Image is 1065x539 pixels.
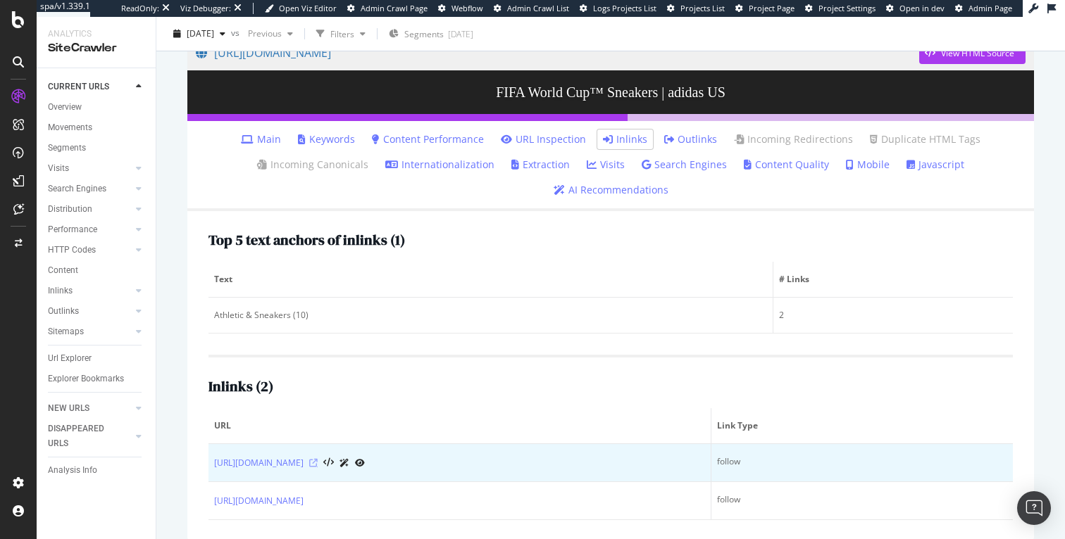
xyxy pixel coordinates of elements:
[48,304,79,319] div: Outlinks
[919,42,1026,64] button: View HTML Source
[48,263,146,278] a: Content
[717,419,1004,432] span: Link Type
[298,132,355,146] a: Keywords
[48,80,109,94] div: CURRENT URLS
[404,28,444,40] span: Segments
[242,27,282,39] span: Previous
[48,120,146,135] a: Movements
[779,309,1007,322] div: 2
[48,243,132,258] a: HTTP Codes
[48,372,124,386] div: Explorer Bookmarks
[48,40,144,56] div: SiteCrawler
[603,132,647,146] a: Inlinks
[48,141,146,156] a: Segments
[48,284,132,298] a: Inlinks
[48,161,132,176] a: Visits
[214,456,304,470] a: [URL][DOMAIN_NAME]
[361,3,428,13] span: Admin Crawl Page
[48,324,84,339] div: Sitemaps
[214,273,764,286] span: Text
[48,463,97,478] div: Analysis Info
[48,161,69,176] div: Visits
[711,482,1013,520] td: follow
[779,273,1004,286] span: # Links
[507,3,569,13] span: Admin Crawl List
[196,35,919,70] a: [URL][DOMAIN_NAME]
[48,263,78,278] div: Content
[48,421,132,451] a: DISAPPEARED URLS
[208,232,405,248] h2: Top 5 text anchors of inlinks ( 1 )
[121,3,159,14] div: ReadOnly:
[593,3,656,13] span: Logs Projects List
[48,243,96,258] div: HTTP Codes
[749,3,795,13] span: Project Page
[347,3,428,14] a: Admin Crawl Page
[438,3,483,14] a: Webflow
[214,419,702,432] span: URL
[711,444,1013,482] td: follow
[48,202,132,217] a: Distribution
[48,324,132,339] a: Sitemaps
[279,3,337,13] span: Open Viz Editor
[257,158,368,172] a: Incoming Canonicals
[448,28,473,40] div: [DATE]
[511,158,570,172] a: Extraction
[187,70,1034,114] h3: FIFA World Cup™ Sneakers | adidas US
[265,3,337,14] a: Open Viz Editor
[48,372,146,386] a: Explorer Bookmarks
[886,3,945,14] a: Open in dev
[48,141,86,156] div: Segments
[241,132,281,146] a: Main
[734,132,853,146] a: Incoming Redirections
[48,182,132,196] a: Search Engines
[323,458,334,468] button: View HTML Source
[48,351,146,366] a: Url Explorer
[355,455,365,470] a: URL Inspection
[48,401,132,416] a: NEW URLS
[680,3,725,13] span: Projects List
[48,463,146,478] a: Analysis Info
[48,401,89,416] div: NEW URLS
[383,23,479,45] button: Segments[DATE]
[372,132,484,146] a: Content Performance
[208,379,273,394] h2: Inlinks ( 2 )
[48,80,132,94] a: CURRENT URLS
[735,3,795,14] a: Project Page
[899,3,945,13] span: Open in dev
[48,202,92,217] div: Distribution
[309,459,318,467] a: Visit Online Page
[664,132,717,146] a: Outlinks
[168,23,231,45] button: [DATE]
[48,182,106,196] div: Search Engines
[451,3,483,13] span: Webflow
[48,120,92,135] div: Movements
[870,132,980,146] a: Duplicate HTML Tags
[48,421,119,451] div: DISAPPEARED URLS
[907,158,964,172] a: Javascript
[180,3,231,14] div: Viz Debugger:
[311,23,371,45] button: Filters
[330,27,354,39] div: Filters
[214,309,767,322] div: Athletic & Sneakers (10)
[744,158,829,172] a: Content Quality
[941,47,1014,59] div: View HTML Source
[818,3,876,13] span: Project Settings
[1017,491,1051,525] div: Open Intercom Messenger
[846,158,890,172] a: Mobile
[969,3,1012,13] span: Admin Page
[231,26,242,38] span: vs
[385,158,494,172] a: Internationalization
[48,222,97,237] div: Performance
[48,28,144,40] div: Analytics
[48,222,132,237] a: Performance
[48,351,92,366] div: Url Explorer
[187,27,214,39] span: 2025 Oct. 1st
[214,494,304,508] a: [URL][DOMAIN_NAME]
[48,304,132,319] a: Outlinks
[580,3,656,14] a: Logs Projects List
[340,455,349,470] a: AI Url Details
[667,3,725,14] a: Projects List
[48,100,146,115] a: Overview
[642,158,727,172] a: Search Engines
[242,23,299,45] button: Previous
